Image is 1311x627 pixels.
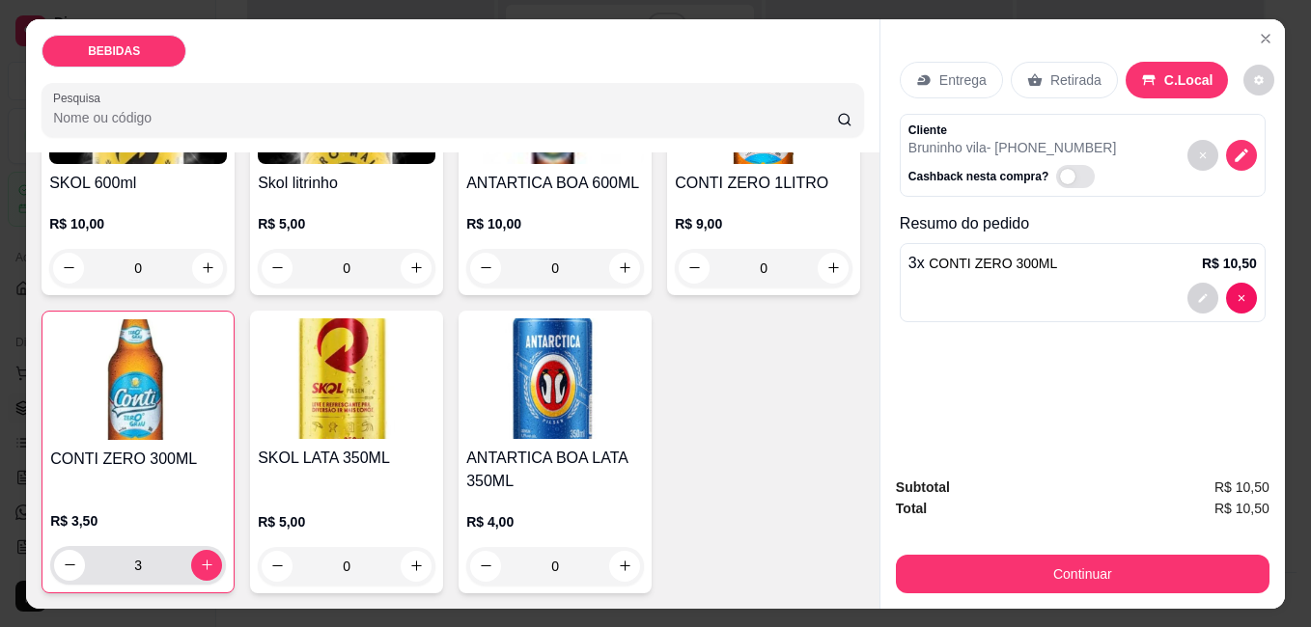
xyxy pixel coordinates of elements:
[54,550,85,581] button: decrease-product-quantity
[53,108,837,127] input: Pesquisa
[929,256,1057,271] span: CONTI ZERO 300ML
[192,253,223,284] button: increase-product-quantity
[1250,23,1281,54] button: Close
[401,253,432,284] button: increase-product-quantity
[49,172,227,195] h4: SKOL 600ml
[262,551,293,582] button: decrease-product-quantity
[258,318,435,439] img: product-image
[900,212,1266,235] p: Resumo do pedido
[1187,283,1218,313] button: decrease-product-quantity
[258,172,435,195] h4: Skol litrinho
[50,511,226,531] p: R$ 3,50
[466,172,644,195] h4: ANTARTICA BOA 600ML
[470,551,501,582] button: decrease-product-quantity
[896,555,1269,593] button: Continuar
[1056,165,1102,188] label: Automatic updates
[258,447,435,470] h4: SKOL LATA 350ML
[1226,140,1257,171] button: decrease-product-quantity
[49,214,227,233] p: R$ 10,00
[1164,70,1213,90] p: C.Local
[1214,498,1269,519] span: R$ 10,50
[262,253,293,284] button: decrease-product-quantity
[896,501,927,516] strong: Total
[679,253,710,284] button: decrease-product-quantity
[1214,477,1269,498] span: R$ 10,50
[675,172,852,195] h4: CONTI ZERO 1LITRO
[908,123,1117,138] p: Cliente
[675,214,852,233] p: R$ 9,00
[258,512,435,532] p: R$ 5,00
[1187,140,1218,171] button: decrease-product-quantity
[1202,254,1257,273] p: R$ 10,50
[609,551,640,582] button: increase-product-quantity
[466,214,644,233] p: R$ 10,00
[466,318,644,439] img: product-image
[939,70,987,90] p: Entrega
[88,43,140,59] p: BEBIDAS
[1243,65,1274,95] button: decrease-product-quantity
[50,448,226,471] h4: CONTI ZERO 300ML
[258,214,435,233] p: R$ 5,00
[466,512,644,532] p: R$ 4,00
[53,90,107,106] label: Pesquisa
[191,550,222,581] button: increase-product-quantity
[466,447,644,493] h4: ANTARTICA BOA LATA 350ML
[1050,70,1102,90] p: Retirada
[1226,283,1257,313] button: decrease-product-quantity
[53,253,84,284] button: decrease-product-quantity
[401,551,432,582] button: increase-product-quantity
[818,253,849,284] button: increase-product-quantity
[908,138,1117,157] p: Bruninho vila - [PHONE_NUMBER]
[896,479,950,495] strong: Subtotal
[609,253,640,284] button: increase-product-quantity
[908,252,1057,275] p: 3 x
[50,319,226,440] img: product-image
[908,169,1048,184] p: Cashback nesta compra?
[470,253,501,284] button: decrease-product-quantity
